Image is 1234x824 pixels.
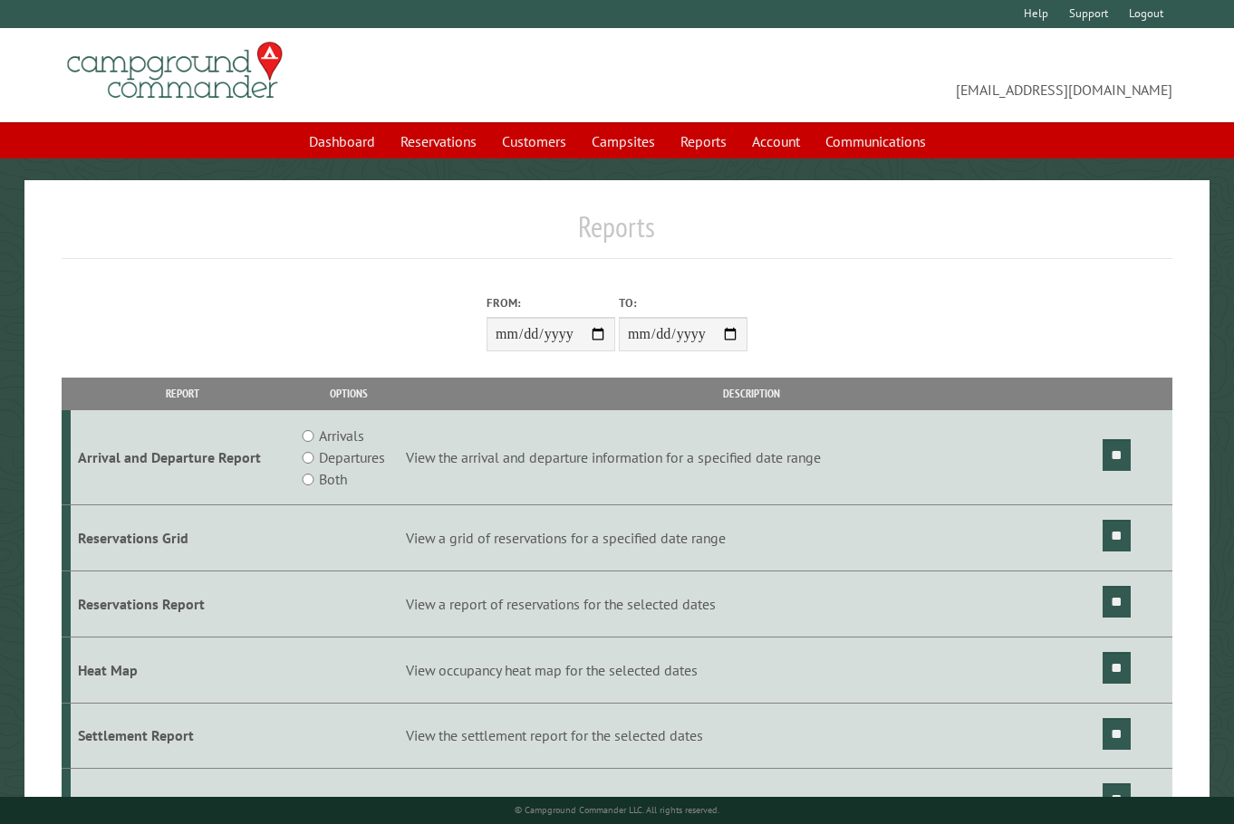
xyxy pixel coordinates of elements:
[617,50,1172,101] span: [EMAIL_ADDRESS][DOMAIN_NAME]
[319,425,364,446] label: Arrivals
[487,294,615,311] label: From:
[403,637,1100,703] td: View occupancy heat map for the selected dates
[403,410,1100,505] td: View the arrival and departure information for a specified date range
[403,703,1100,769] td: View the settlement report for the selected dates
[71,570,294,637] td: Reservations Report
[581,124,666,158] a: Campsites
[62,35,288,106] img: Campground Commander
[741,124,811,158] a: Account
[319,446,385,468] label: Departures
[298,124,386,158] a: Dashboard
[71,378,294,409] th: Report
[71,505,294,571] td: Reservations Grid
[294,378,403,409] th: Options
[515,804,719,816] small: © Campground Commander LLC. All rights reserved.
[71,410,294,505] td: Arrival and Departure Report
[390,124,487,158] a: Reservations
[319,468,347,490] label: Both
[403,570,1100,637] td: View a report of reservations for the selected dates
[71,703,294,769] td: Settlement Report
[71,637,294,703] td: Heat Map
[815,124,937,158] a: Communications
[403,378,1100,409] th: Description
[403,505,1100,571] td: View a grid of reservations for a specified date range
[62,209,1172,259] h1: Reports
[619,294,747,311] label: To:
[670,124,738,158] a: Reports
[491,124,577,158] a: Customers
